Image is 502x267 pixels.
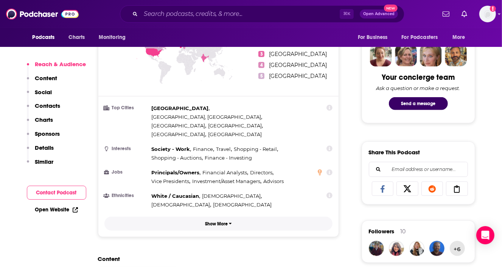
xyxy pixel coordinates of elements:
[395,45,417,67] img: Barbara Profile
[152,130,207,139] span: ,
[202,193,261,199] span: [DEMOGRAPHIC_DATA]
[141,8,340,20] input: Search podcasts, credits, & more...
[98,255,333,262] h2: Content
[27,116,53,130] button: Charts
[152,113,263,121] span: ,
[202,169,247,175] span: Financial Analysts
[93,30,135,45] button: open menu
[193,146,213,152] span: Finance
[192,178,260,184] span: Investment/Asset Managers
[99,32,126,43] span: Monitoring
[152,154,203,162] span: ,
[152,105,209,111] span: [GEOGRAPHIC_DATA]
[458,8,470,20] a: Show notifications dropdown
[35,61,86,68] p: Reach & Audience
[389,97,448,110] button: Send a message
[258,62,264,68] span: 4
[208,121,263,130] span: ,
[152,202,210,208] span: [DEMOGRAPHIC_DATA]
[104,170,149,175] h3: Jobs
[27,88,52,102] button: Social
[152,155,202,161] span: Shopping - Auctions
[152,178,190,184] span: Vice Presidents
[152,123,205,129] span: [GEOGRAPHIC_DATA]
[234,146,277,152] span: Shopping - Retail
[447,30,475,45] button: open menu
[152,145,191,154] span: ,
[452,32,465,43] span: More
[69,32,85,43] span: Charts
[234,145,278,154] span: ,
[370,45,392,67] img: Sydney Profile
[382,73,455,82] div: Your concierge team
[269,51,327,57] span: [GEOGRAPHIC_DATA]
[369,241,384,256] a: KhalidTalukder
[152,146,190,152] span: Society - Work
[35,116,53,123] p: Charts
[397,30,449,45] button: open menu
[369,162,468,177] div: Search followers
[340,9,354,19] span: ⌘ K
[429,241,444,256] img: FAFied32
[35,206,78,213] a: Open Website
[104,193,149,198] h3: Ethnicities
[152,131,205,137] span: [GEOGRAPHIC_DATA]
[258,51,264,57] span: 3
[202,192,262,200] span: ,
[269,73,327,79] span: [GEOGRAPHIC_DATA]
[27,75,58,88] button: Content
[35,75,58,82] p: Content
[476,226,494,244] div: Open Intercom Messenger
[372,182,394,196] a: Share on Facebook
[27,102,61,116] button: Contacts
[120,5,404,23] div: Search podcasts, credits, & more...
[205,155,252,161] span: Finance - Investing
[27,144,54,158] button: Details
[64,30,90,45] a: Charts
[35,130,60,137] p: Sponsors
[369,228,395,235] span: Followers
[401,228,406,235] div: 10
[353,30,397,45] button: open menu
[269,62,327,68] span: [GEOGRAPHIC_DATA]
[421,182,443,196] a: Share on Reddit
[35,102,61,109] p: Contacts
[193,145,214,154] span: ,
[152,192,200,200] span: ,
[375,162,462,177] input: Email address or username...
[396,182,418,196] a: Share on X/Twitter
[369,149,420,156] h3: Share This Podcast
[389,241,404,256] img: mariaamorusopr
[33,32,55,43] span: Podcasts
[479,6,496,22] img: User Profile
[27,30,65,45] button: open menu
[152,114,261,120] span: [GEOGRAPHIC_DATA], [GEOGRAPHIC_DATA]
[490,6,496,12] svg: Add a profile image
[446,182,468,196] a: Copy Link
[409,241,424,256] img: CitiSabrina24
[440,8,452,20] a: Show notifications dropdown
[360,9,398,19] button: Open AdvancedNew
[358,32,388,43] span: For Business
[208,123,262,129] span: [GEOGRAPHIC_DATA]
[445,45,467,67] img: Jon Profile
[450,241,465,256] button: +6
[376,85,460,91] div: Ask a question or make a request.
[27,158,54,172] button: Similar
[205,221,228,227] p: Show More
[152,177,191,186] span: ,
[479,6,496,22] button: Show profile menu
[384,5,398,12] span: New
[152,104,210,113] span: ,
[363,12,395,16] span: Open Advanced
[213,202,272,208] span: [DEMOGRAPHIC_DATA]
[420,45,442,67] img: Jules Profile
[6,7,79,21] img: Podchaser - Follow, Share and Rate Podcasts
[152,169,200,175] span: Principals/Owners
[152,200,211,209] span: ,
[250,168,274,177] span: ,
[27,130,60,144] button: Sponsors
